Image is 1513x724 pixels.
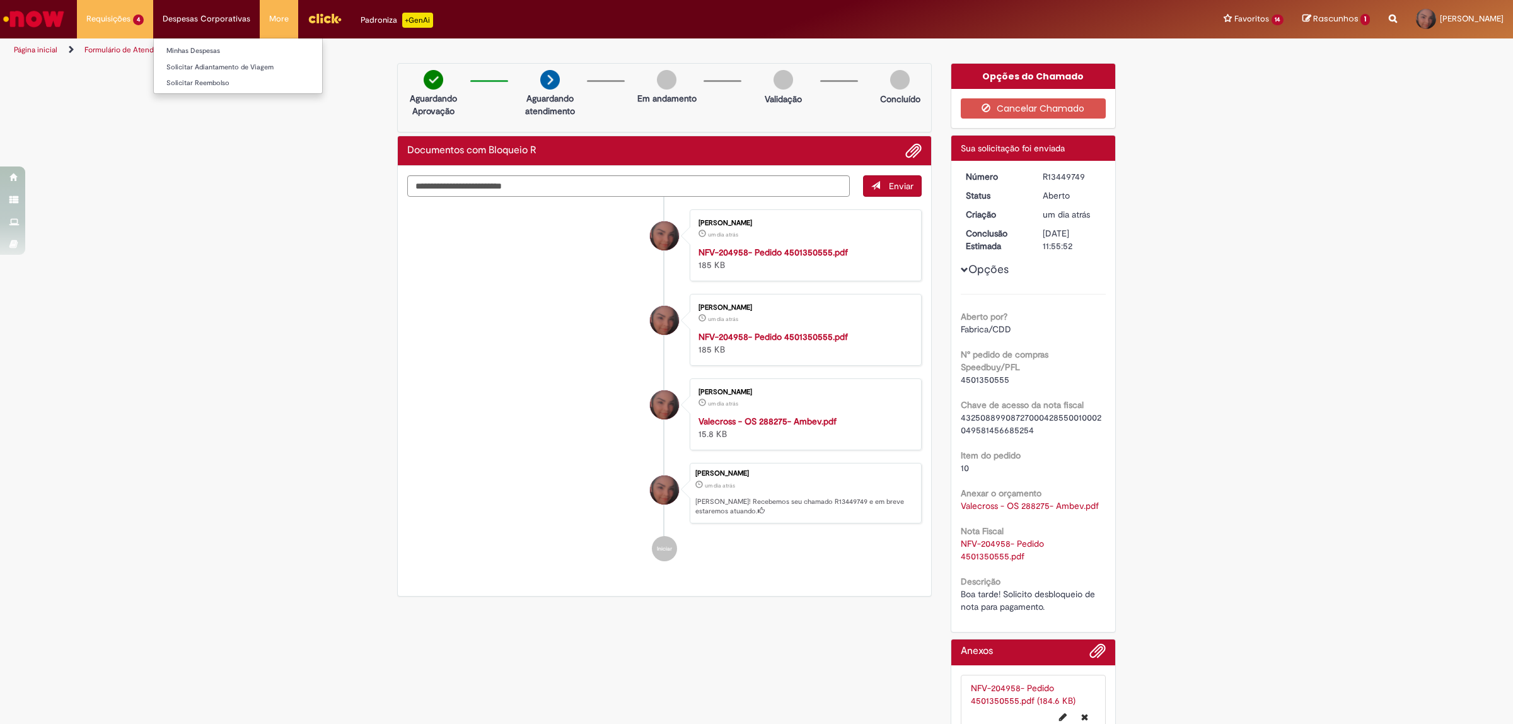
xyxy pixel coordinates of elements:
div: R13449749 [1043,170,1101,183]
dt: Conclusão Estimada [956,227,1034,252]
span: 43250889908727000428550010002049581456685254 [961,412,1101,436]
b: Item do pedido [961,450,1021,461]
ul: Despesas Corporativas [153,38,323,94]
span: 10 [961,462,969,474]
div: Giselle Da Silva Nunes [650,306,679,335]
b: Chave de acesso da nota fiscal [961,399,1084,411]
span: um dia atrás [705,482,735,489]
a: Minhas Despesas [154,44,322,58]
button: Cancelar Chamado [961,98,1106,119]
p: Aguardando atendimento [519,92,581,117]
button: Adicionar anexos [1089,643,1106,665]
a: Solicitar Reembolso [154,76,322,90]
div: 185 KB [699,330,908,356]
span: um dia atrás [708,400,738,407]
div: Opções do Chamado [951,64,1116,89]
div: [PERSON_NAME] [699,219,908,227]
button: Adicionar anexos [905,143,922,159]
div: Giselle Da Silva Nunes [650,221,679,250]
p: [PERSON_NAME]! Recebemos seu chamado R13449749 e em breve estaremos atuando. [695,497,915,517]
a: Valecross - OS 288275- Ambev.pdf [699,416,837,427]
dt: Número [956,170,1034,183]
span: Despesas Corporativas [163,13,250,25]
h2: Anexos [961,646,993,657]
a: Download de NFV-204958- Pedido 4501350555.pdf [961,538,1046,562]
time: 26/08/2025 16:55:45 [708,231,738,238]
span: um dia atrás [1043,209,1090,220]
img: img-circle-grey.png [774,70,793,90]
img: ServiceNow [1,6,66,32]
span: 4 [133,15,144,25]
div: [DATE] 11:55:52 [1043,227,1101,252]
time: 26/08/2025 16:55:21 [708,315,738,323]
img: arrow-next.png [540,70,560,90]
span: Favoritos [1234,13,1269,25]
img: click_logo_yellow_360x200.png [308,9,342,28]
a: Download de Valecross - OS 288275- Ambev.pdf [961,500,1099,511]
p: Concluído [880,93,920,105]
span: 14 [1272,15,1284,25]
span: Fabrica/CDD [961,324,1011,335]
time: 26/08/2025 16:55:47 [705,482,735,489]
a: Rascunhos [1302,13,1370,25]
a: NFV-204958- Pedido 4501350555.pdf [699,331,848,342]
span: Requisições [86,13,130,25]
div: Aberto [1043,189,1101,202]
p: Validação [765,93,802,105]
div: 15.8 KB [699,415,908,440]
span: [PERSON_NAME] [1440,13,1504,24]
span: Rascunhos [1313,13,1359,25]
a: Solicitar Adiantamento de Viagem [154,61,322,74]
a: Página inicial [14,45,57,55]
span: 4501350555 [961,374,1009,385]
span: More [269,13,289,25]
a: NFV-204958- Pedido 4501350555.pdf [699,247,848,258]
span: Boa tarde! Solicito desbloqueio de nota para pagamento. [961,588,1098,612]
span: Enviar [889,180,913,192]
span: Sua solicitação foi enviada [961,143,1065,154]
div: Giselle Da Silva Nunes [650,390,679,419]
img: check-circle-green.png [424,70,443,90]
span: 1 [1360,14,1370,25]
div: [PERSON_NAME] [699,304,908,312]
p: +GenAi [402,13,433,28]
b: Descrição [961,576,1000,587]
time: 26/08/2025 16:54:30 [708,400,738,407]
time: 26/08/2025 16:55:47 [1043,209,1090,220]
div: Padroniza [361,13,433,28]
img: img-circle-grey.png [890,70,910,90]
ul: Histórico de tíquete [407,197,922,574]
li: Giselle Da Silva Nunes [407,463,922,523]
span: um dia atrás [708,315,738,323]
a: NFV-204958- Pedido 4501350555.pdf (184.6 KB) [971,682,1075,706]
div: Giselle Da Silva Nunes [650,476,679,505]
p: Aguardando Aprovação [403,92,464,117]
ul: Trilhas de página [9,38,999,62]
b: N° pedido de compras Speedbuy/PFL [961,349,1048,373]
div: 26/08/2025 16:55:47 [1043,208,1101,221]
a: Formulário de Atendimento [84,45,178,55]
dt: Criação [956,208,1034,221]
b: Aberto por? [961,311,1007,322]
div: [PERSON_NAME] [699,388,908,396]
dt: Status [956,189,1034,202]
p: Em andamento [637,92,697,105]
b: Anexar o orçamento [961,488,1041,499]
h2: Documentos com Bloqueio R Histórico de tíquete [407,145,536,156]
button: Enviar [863,175,922,197]
img: img-circle-grey.png [657,70,676,90]
div: 185 KB [699,246,908,271]
span: um dia atrás [708,231,738,238]
div: [PERSON_NAME] [695,470,915,477]
b: Nota Fiscal [961,525,1004,537]
textarea: Digite sua mensagem aqui... [407,175,850,197]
